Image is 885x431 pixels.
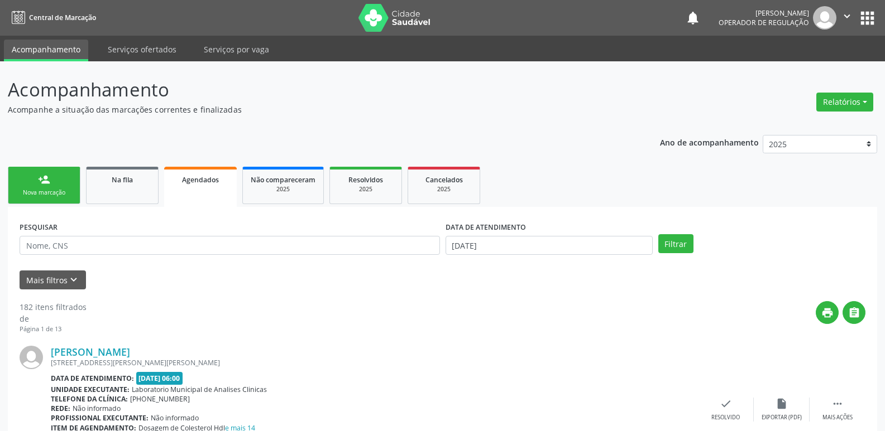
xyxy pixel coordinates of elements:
[719,8,809,18] div: [PERSON_NAME]
[20,219,58,236] label: PESQUISAR
[16,188,72,197] div: Nova marcação
[841,10,853,22] i: 
[816,301,839,324] button: print
[720,398,732,410] i: check
[8,76,616,104] p: Acompanhamento
[658,234,693,253] button: Filtrar
[132,385,267,394] span: Laboratorio Municipal de Analises Clinicas
[136,372,183,385] span: [DATE] 06:00
[8,104,616,115] p: Acompanhe a situação das marcações correntes e finalizadas
[416,185,472,193] div: 2025
[821,307,834,319] i: print
[51,358,698,367] div: [STREET_ADDRESS][PERSON_NAME][PERSON_NAME]
[8,8,96,27] a: Central de Marcação
[112,175,133,185] span: Na fila
[660,135,759,149] p: Ano de acompanhamento
[446,236,653,255] input: Selecione um intervalo
[446,219,526,236] label: DATA DE ATENDIMENTO
[338,185,394,193] div: 2025
[130,394,190,404] span: [PHONE_NUMBER]
[4,40,88,61] a: Acompanhamento
[73,404,121,413] span: Não informado
[831,398,844,410] i: 
[776,398,788,410] i: insert_drive_file
[348,175,383,185] span: Resolvidos
[100,40,184,59] a: Serviços ofertados
[51,413,149,423] b: Profissional executante:
[20,313,87,325] div: de
[51,404,70,413] b: Rede:
[20,346,43,369] img: img
[29,13,96,22] span: Central de Marcação
[251,185,315,193] div: 2025
[51,346,130,358] a: [PERSON_NAME]
[822,414,853,422] div: Mais ações
[20,301,87,313] div: 182 itens filtrados
[685,10,701,26] button: notifications
[836,6,858,30] button: 
[151,413,199,423] span: Não informado
[813,6,836,30] img: img
[51,385,130,394] b: Unidade executante:
[762,414,802,422] div: Exportar (PDF)
[182,175,219,185] span: Agendados
[51,394,128,404] b: Telefone da clínica:
[858,8,877,28] button: apps
[20,325,87,334] div: Página 1 de 13
[68,274,80,286] i: keyboard_arrow_down
[20,270,86,290] button: Mais filtroskeyboard_arrow_down
[711,414,740,422] div: Resolvido
[38,173,50,186] div: person_add
[51,374,134,383] b: Data de atendimento:
[816,93,873,112] button: Relatórios
[251,175,315,185] span: Não compareceram
[719,18,809,27] span: Operador de regulação
[848,307,860,319] i: 
[196,40,277,59] a: Serviços por vaga
[20,236,440,255] input: Nome, CNS
[843,301,865,324] button: 
[425,175,463,185] span: Cancelados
